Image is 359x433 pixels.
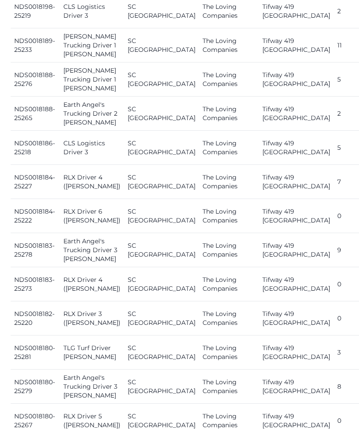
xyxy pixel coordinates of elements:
td: Tifway 419 [GEOGRAPHIC_DATA] [259,370,334,404]
td: The Loving Companies [199,62,259,97]
td: The Loving Companies [199,335,259,370]
td: The Loving Companies [199,267,259,301]
td: Earth Angel's Trucking Driver 3 [PERSON_NAME] [60,233,124,267]
td: CLS Logistics Driver 3 [60,131,124,165]
td: NDS0018189-25233 [11,28,60,62]
td: SC [GEOGRAPHIC_DATA] [124,165,199,199]
td: [PERSON_NAME] Trucking Driver 1 [PERSON_NAME] [60,62,124,97]
td: Tifway 419 [GEOGRAPHIC_DATA] [259,233,334,267]
td: RLX Driver 4 ([PERSON_NAME]) [60,267,124,301]
td: The Loving Companies [199,131,259,165]
td: Tifway 419 [GEOGRAPHIC_DATA] [259,165,334,199]
td: Tifway 419 [GEOGRAPHIC_DATA] [259,301,334,335]
td: NDS0018188-25276 [11,62,60,97]
td: SC [GEOGRAPHIC_DATA] [124,301,199,335]
td: SC [GEOGRAPHIC_DATA] [124,267,199,301]
td: NDS0018180-25279 [11,370,60,404]
td: The Loving Companies [199,97,259,131]
td: NDS0018188-25265 [11,97,60,131]
td: RLX Driver 3 ([PERSON_NAME]) [60,301,124,335]
td: NDS0018182-25220 [11,301,60,335]
td: Tifway 419 [GEOGRAPHIC_DATA] [259,62,334,97]
td: NDS0018180-25281 [11,335,60,370]
td: Tifway 419 [GEOGRAPHIC_DATA] [259,97,334,131]
td: SC [GEOGRAPHIC_DATA] [124,199,199,233]
td: NDS0018184-25227 [11,165,60,199]
td: RLX Driver 6 ([PERSON_NAME]) [60,199,124,233]
td: SC [GEOGRAPHIC_DATA] [124,62,199,97]
td: NDS0018186-25218 [11,131,60,165]
td: RLX Driver 4 ([PERSON_NAME]) [60,165,124,199]
td: Earth Angel's Trucking Driver 2 [PERSON_NAME] [60,97,124,131]
td: SC [GEOGRAPHIC_DATA] [124,131,199,165]
td: The Loving Companies [199,233,259,267]
td: NDS0018183-25278 [11,233,60,267]
td: Tifway 419 [GEOGRAPHIC_DATA] [259,199,334,233]
td: NDS0018183-25273 [11,267,60,301]
td: Tifway 419 [GEOGRAPHIC_DATA] [259,335,334,370]
td: Earth Angel's Trucking Driver 3 [PERSON_NAME] [60,370,124,404]
td: The Loving Companies [199,28,259,62]
td: SC [GEOGRAPHIC_DATA] [124,97,199,131]
td: TLG Turf Driver [PERSON_NAME] [60,335,124,370]
td: The Loving Companies [199,301,259,335]
td: [PERSON_NAME] Trucking Driver 1 [PERSON_NAME] [60,28,124,62]
td: SC [GEOGRAPHIC_DATA] [124,233,199,267]
td: NDS0018184-25222 [11,199,60,233]
td: Tifway 419 [GEOGRAPHIC_DATA] [259,28,334,62]
td: SC [GEOGRAPHIC_DATA] [124,28,199,62]
td: SC [GEOGRAPHIC_DATA] [124,370,199,404]
td: SC [GEOGRAPHIC_DATA] [124,335,199,370]
td: The Loving Companies [199,370,259,404]
td: The Loving Companies [199,165,259,199]
td: Tifway 419 [GEOGRAPHIC_DATA] [259,267,334,301]
td: The Loving Companies [199,199,259,233]
td: Tifway 419 [GEOGRAPHIC_DATA] [259,131,334,165]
